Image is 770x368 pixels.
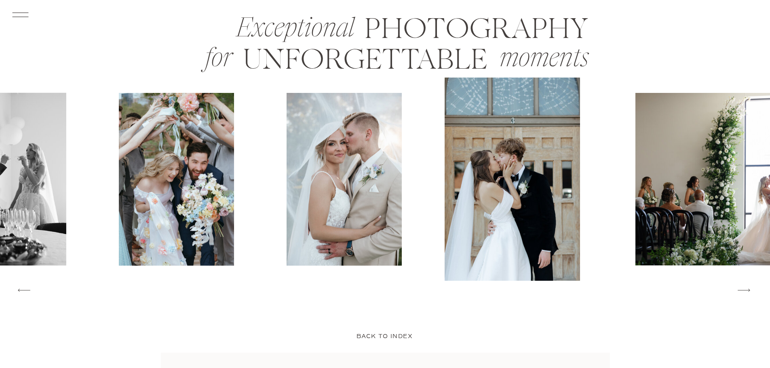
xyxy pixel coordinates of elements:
p: for [131,44,306,65]
h2: unforgettable [238,45,493,85]
h2: PHOTOGRAphy [349,14,604,55]
a: back to index [353,332,417,342]
p: moments [457,44,632,65]
p: Exceptional [208,14,383,35]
